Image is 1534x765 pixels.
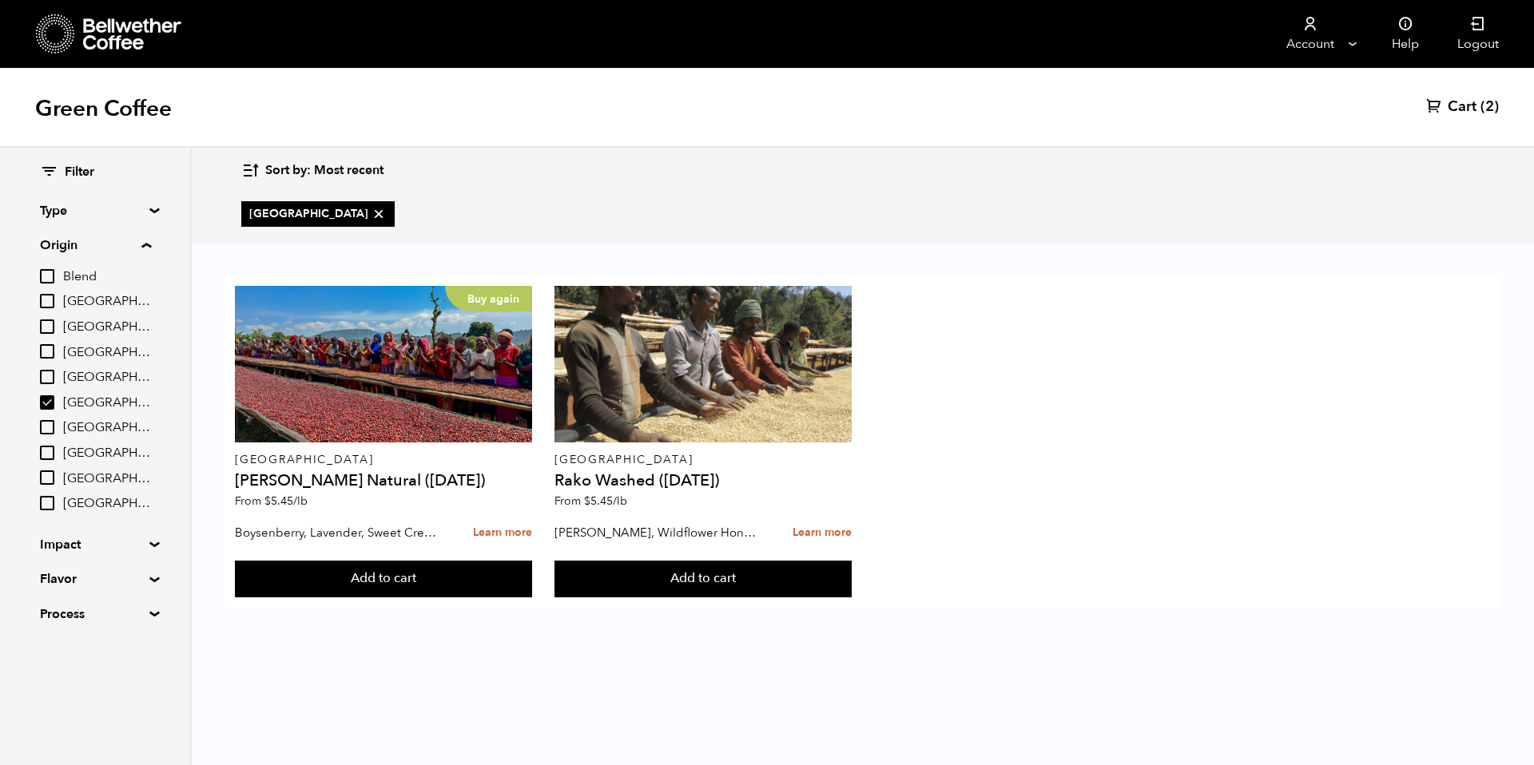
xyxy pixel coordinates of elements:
img: tab_domain_overview_orange.svg [43,93,56,105]
input: [GEOGRAPHIC_DATA] [40,344,54,359]
span: [GEOGRAPHIC_DATA] [63,319,151,336]
a: Cart (2) [1426,97,1499,117]
span: (2) [1480,97,1499,117]
input: [GEOGRAPHIC_DATA] [40,420,54,434]
div: Keywords by Traffic [177,94,269,105]
div: Domain Overview [61,94,143,105]
p: Boysenberry, Lavender, Sweet Cream [235,521,436,545]
input: Blend [40,269,54,283]
summary: Flavor [40,569,150,589]
summary: Origin [40,236,151,255]
span: [GEOGRAPHIC_DATA] [63,369,151,386]
button: Sort by: Most recent [241,152,383,189]
img: logo_orange.svg [26,26,38,38]
input: [GEOGRAPHIC_DATA] [40,446,54,460]
span: [GEOGRAPHIC_DATA] [249,206,387,222]
a: Learn more [793,516,852,550]
p: [GEOGRAPHIC_DATA] [235,454,531,466]
span: [GEOGRAPHIC_DATA] [63,495,151,513]
span: From [235,493,308,509]
a: Buy again [235,286,531,442]
bdi: 5.45 [264,493,308,509]
span: [GEOGRAPHIC_DATA] [63,419,151,437]
span: /lb [293,493,308,509]
span: /lb [613,493,627,509]
button: Add to cart [235,561,531,597]
span: From [554,493,627,509]
summary: Process [40,604,150,624]
input: [GEOGRAPHIC_DATA] [40,319,54,334]
input: [GEOGRAPHIC_DATA] [40,496,54,510]
span: [GEOGRAPHIC_DATA] [63,394,151,412]
input: [GEOGRAPHIC_DATA] [40,370,54,384]
a: Learn more [473,516,532,550]
span: [GEOGRAPHIC_DATA] [63,293,151,311]
button: Add to cart [554,561,851,597]
h1: Green Coffee [35,94,172,123]
h4: [PERSON_NAME] Natural ([DATE]) [235,473,531,489]
img: tab_keywords_by_traffic_grey.svg [159,93,172,105]
div: v 4.0.25 [45,26,78,38]
input: [GEOGRAPHIC_DATA] [40,294,54,308]
img: website_grey.svg [26,42,38,54]
input: [GEOGRAPHIC_DATA] [40,395,54,410]
span: $ [584,493,590,509]
p: [GEOGRAPHIC_DATA] [554,454,851,466]
summary: Type [40,201,150,220]
bdi: 5.45 [584,493,627,509]
span: [GEOGRAPHIC_DATA] [63,470,151,488]
span: Cart [1448,97,1476,117]
summary: Impact [40,535,150,554]
span: Blend [63,268,151,286]
span: [GEOGRAPHIC_DATA] [63,445,151,462]
div: Domain: [DOMAIN_NAME] [42,42,176,54]
p: [PERSON_NAME], Wildflower Honey, Black Tea [554,521,756,545]
span: Sort by: Most recent [265,162,383,180]
p: Buy again [445,286,532,311]
span: $ [264,493,271,509]
input: [GEOGRAPHIC_DATA] [40,470,54,485]
h4: Rako Washed ([DATE]) [554,473,851,489]
span: Filter [65,164,94,181]
span: [GEOGRAPHIC_DATA] [63,344,151,362]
